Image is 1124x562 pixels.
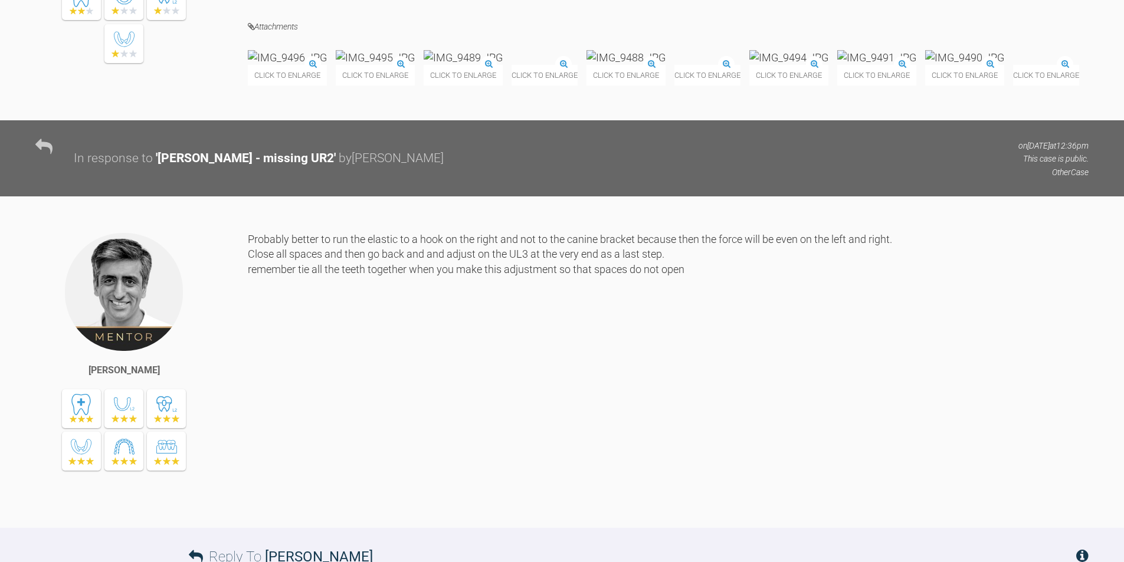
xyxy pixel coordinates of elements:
[586,65,666,86] span: Click to enlarge
[336,65,415,86] span: Click to enlarge
[248,19,1089,34] h4: Attachments
[424,65,503,86] span: Click to enlarge
[1018,139,1089,152] p: on [DATE] at 12:36pm
[89,363,160,378] div: [PERSON_NAME]
[674,65,740,86] span: Click to enlarge
[64,232,184,352] img: Asif Chatoo
[248,232,1089,510] div: Probably better to run the elastic to a hook on the right and not to the canine bracket because t...
[74,149,153,169] div: In response to
[512,65,578,86] span: Click to enlarge
[248,65,327,86] span: Click to enlarge
[749,65,828,86] span: Click to enlarge
[1018,152,1089,165] p: This case is public.
[837,50,916,65] img: IMG_9491.JPG
[336,50,415,65] img: IMG_9495.JPG
[586,50,666,65] img: IMG_9488.JPG
[248,50,327,65] img: IMG_9496.JPG
[837,65,916,86] span: Click to enlarge
[749,50,828,65] img: IMG_9494.JPG
[156,149,336,169] div: ' [PERSON_NAME] - missing UR2 '
[925,50,1004,65] img: IMG_9490.JPG
[339,149,444,169] div: by [PERSON_NAME]
[925,65,1004,86] span: Click to enlarge
[1013,65,1079,86] span: Click to enlarge
[424,50,503,65] img: IMG_9489.JPG
[1018,166,1089,179] p: Other Case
